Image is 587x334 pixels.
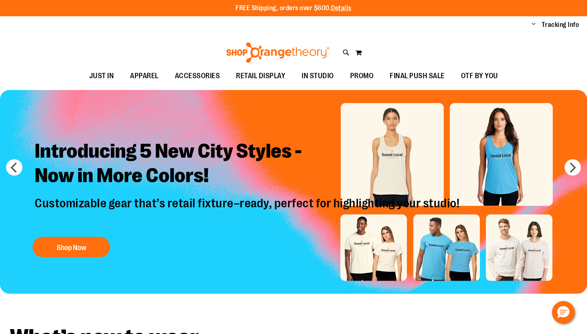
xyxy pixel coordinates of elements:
[453,67,506,86] a: OTF BY YOU
[532,21,536,29] button: Account menu
[350,67,374,85] span: PROMO
[342,67,382,86] a: PROMO
[122,67,167,86] a: APPAREL
[130,67,159,85] span: APPAREL
[29,133,468,196] h2: Introducing 5 New City Styles - Now in More Colors!
[542,20,579,29] a: Tracking Info
[382,67,453,86] a: FINAL PUSH SALE
[293,67,342,86] a: IN STUDIO
[302,67,334,85] span: IN STUDIO
[167,67,228,86] a: ACCESSORIES
[236,4,351,13] p: FREE Shipping, orders over $600.
[89,67,114,85] span: JUST IN
[331,4,351,12] a: Details
[33,237,110,257] button: Shop Now
[565,159,581,176] button: next
[29,196,468,229] p: Customizable gear that’s retail fixture–ready, perfect for highlighting your studio!
[225,42,331,63] img: Shop Orangetheory
[29,133,468,261] a: Introducing 5 New City Styles -Now in More Colors! Customizable gear that’s retail fixture–ready,...
[6,159,22,176] button: prev
[461,67,498,85] span: OTF BY YOU
[81,67,122,86] a: JUST IN
[552,301,575,324] button: Hello, have a question? Let’s chat.
[175,67,220,85] span: ACCESSORIES
[228,67,293,86] a: RETAIL DISPLAY
[390,67,445,85] span: FINAL PUSH SALE
[236,67,285,85] span: RETAIL DISPLAY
